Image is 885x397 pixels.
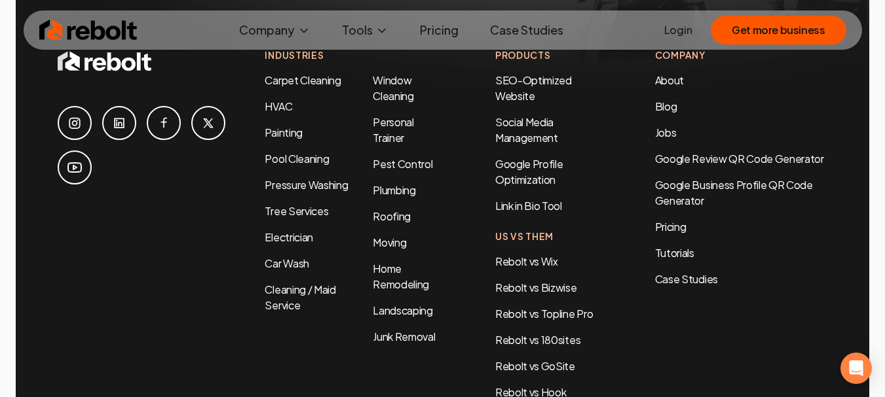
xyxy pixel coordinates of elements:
[655,178,813,207] a: Google Business Profile QR Code Generator
[373,115,413,145] a: Personal Trainer
[495,254,558,268] a: Rebolt vs Wix
[373,303,432,317] a: Landscaping
[265,204,328,218] a: Tree Services
[373,235,406,249] a: Moving
[373,262,429,291] a: Home Remodeling
[265,283,335,312] a: Cleaning / Maid Service
[711,16,846,44] button: Get more business
[495,333,580,347] a: Rebolt vs 180sites
[373,330,435,343] a: Junk Removal
[655,48,827,62] h4: Company
[39,17,138,43] img: Rebolt Logo
[495,48,603,62] h4: Products
[331,17,399,43] button: Tools
[655,99,677,113] a: Blog
[373,209,411,223] a: Roofing
[229,17,321,43] button: Company
[265,256,309,270] a: Car Wash
[265,178,348,192] a: Pressure Washing
[495,307,593,320] a: Rebolt vs Topline Pro
[409,17,469,43] a: Pricing
[373,157,432,171] a: Pest Control
[495,230,603,243] h4: Us Vs Them
[495,115,558,145] a: Social Media Management
[495,157,563,186] a: Google Profile Optimization
[495,199,562,213] a: Link in Bio Tool
[265,126,302,139] a: Painting
[495,73,572,103] a: SEO-Optimized Website
[265,99,292,113] a: HVAC
[265,73,341,87] a: Carpet Cleaning
[655,126,677,139] a: Jobs
[373,73,413,103] a: Window Cleaning
[480,17,574,43] a: Case Studies
[664,22,692,38] a: Login
[655,152,824,165] a: Google Review QR Code Generator
[265,48,442,62] h4: Industries
[655,245,827,261] a: Tutorials
[495,359,575,373] a: Rebolt vs GoSite
[655,73,684,87] a: About
[840,353,872,384] div: Open Intercom Messenger
[655,219,827,235] a: Pricing
[373,183,415,197] a: Plumbing
[265,230,312,244] a: Electrician
[655,271,827,287] a: Case Studies
[265,152,329,165] a: Pool Cleaning
[495,281,577,294] a: Rebolt vs Bizwise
